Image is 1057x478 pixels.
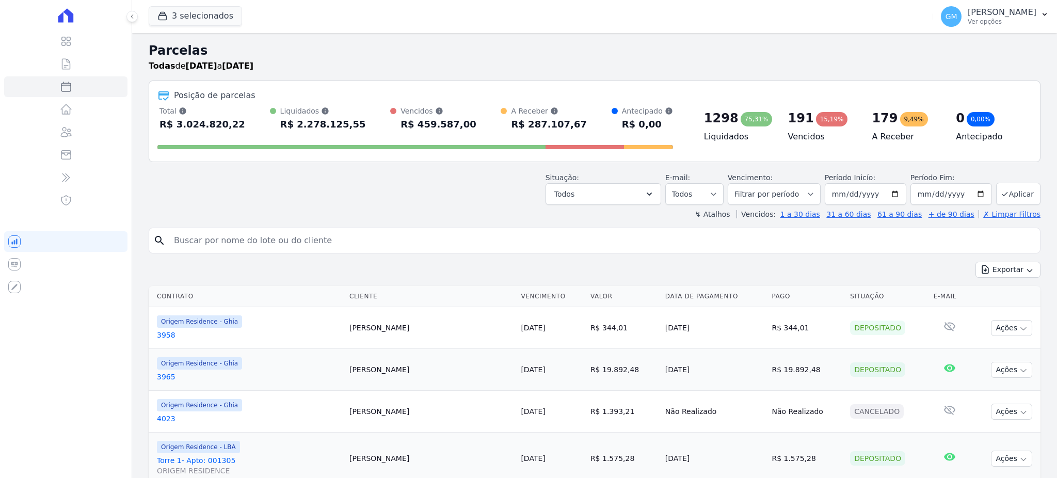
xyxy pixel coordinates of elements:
[788,110,814,126] div: 191
[622,106,673,116] div: Antecipado
[968,18,1036,26] p: Ver opções
[996,183,1040,205] button: Aplicar
[586,391,661,433] td: R$ 1.393,21
[767,307,846,349] td: R$ 344,01
[850,321,905,335] div: Depositado
[168,230,1036,251] input: Buscar por nome do lote ou do cliente
[149,61,175,71] strong: Todas
[991,404,1032,420] button: Ações
[741,112,773,126] div: 75,31%
[956,131,1023,143] h4: Antecipado
[517,286,586,307] th: Vencimento
[149,60,253,72] p: de a
[850,451,905,466] div: Depositado
[222,61,253,71] strong: [DATE]
[967,112,995,126] div: 0,00%
[979,210,1040,218] a: ✗ Limpar Filtros
[157,413,341,424] a: 4023
[546,183,661,205] button: Todos
[928,210,974,218] a: + de 90 dias
[780,210,820,218] a: 1 a 30 dias
[157,372,341,382] a: 3965
[149,286,345,307] th: Contrato
[153,234,166,247] i: search
[933,2,1057,31] button: GM [PERSON_NAME] Ver opções
[521,324,545,332] a: [DATE]
[826,210,871,218] a: 31 a 60 dias
[850,362,905,377] div: Depositado
[788,131,856,143] h4: Vencidos
[872,110,898,126] div: 179
[159,116,245,133] div: R$ 3.024.820,22
[345,286,517,307] th: Cliente
[345,391,517,433] td: [PERSON_NAME]
[622,116,673,133] div: R$ 0,00
[401,106,476,116] div: Vencidos
[401,116,476,133] div: R$ 459.587,00
[767,286,846,307] th: Pago
[521,407,545,416] a: [DATE]
[157,330,341,340] a: 3958
[186,61,217,71] strong: [DATE]
[975,262,1040,278] button: Exportar
[930,286,970,307] th: E-mail
[280,106,366,116] div: Liquidados
[157,466,341,476] span: ORIGEM RESIDENCE
[521,365,545,374] a: [DATE]
[546,173,579,182] label: Situação:
[946,13,957,20] span: GM
[736,210,776,218] label: Vencidos:
[159,106,245,116] div: Total
[521,454,545,463] a: [DATE]
[991,362,1032,378] button: Ações
[157,455,341,476] a: Torre 1- Apto: 001305ORIGEM RESIDENCE
[280,116,366,133] div: R$ 2.278.125,55
[767,391,846,433] td: Não Realizado
[846,286,930,307] th: Situação
[910,172,992,183] label: Período Fim:
[872,131,939,143] h4: A Receber
[877,210,922,218] a: 61 a 90 dias
[665,173,691,182] label: E-mail:
[157,441,240,453] span: Origem Residence - LBA
[661,391,768,433] td: Não Realizado
[968,7,1036,18] p: [PERSON_NAME]
[816,112,848,126] div: 15,19%
[157,357,242,370] span: Origem Residence - Ghia
[704,131,772,143] h4: Liquidados
[149,41,1040,60] h2: Parcelas
[991,451,1032,467] button: Ações
[728,173,773,182] label: Vencimento:
[586,349,661,391] td: R$ 19.892,48
[661,286,768,307] th: Data de Pagamento
[900,112,928,126] div: 9,49%
[956,110,965,126] div: 0
[850,404,904,419] div: Cancelado
[157,399,242,411] span: Origem Residence - Ghia
[661,307,768,349] td: [DATE]
[661,349,768,391] td: [DATE]
[157,315,242,328] span: Origem Residence - Ghia
[511,116,587,133] div: R$ 287.107,67
[554,188,574,200] span: Todos
[511,106,587,116] div: A Receber
[704,110,739,126] div: 1298
[825,173,875,182] label: Período Inicío:
[767,349,846,391] td: R$ 19.892,48
[345,307,517,349] td: [PERSON_NAME]
[174,89,255,102] div: Posição de parcelas
[149,6,242,26] button: 3 selecionados
[345,349,517,391] td: [PERSON_NAME]
[991,320,1032,336] button: Ações
[695,210,730,218] label: ↯ Atalhos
